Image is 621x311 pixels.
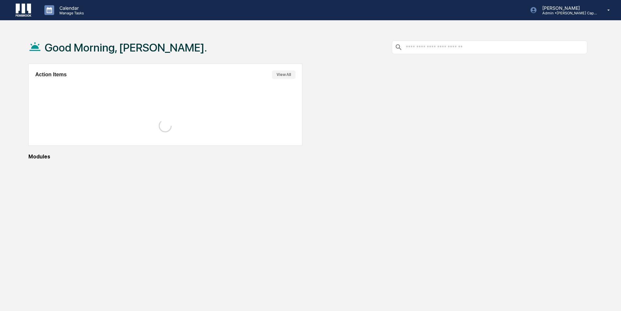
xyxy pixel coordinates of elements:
[28,154,587,160] div: Modules
[45,41,207,54] h1: Good Morning, [PERSON_NAME].
[54,5,87,11] p: Calendar
[54,11,87,15] p: Manage Tasks
[35,72,67,78] h2: Action Items
[537,5,598,11] p: [PERSON_NAME]
[272,70,295,79] button: View All
[16,4,31,17] img: logo
[537,11,598,15] p: Admin • [PERSON_NAME] Capital Management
